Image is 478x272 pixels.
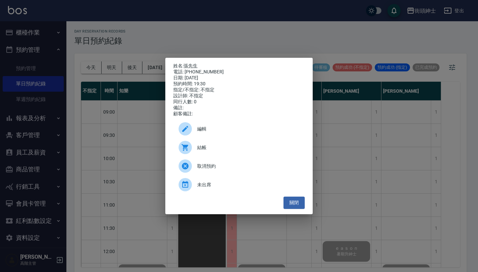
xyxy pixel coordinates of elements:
div: 電話: [PHONE_NUMBER] [173,69,305,75]
span: 取消預約 [197,163,299,170]
button: 關閉 [283,197,305,209]
div: 設計師: 不指定 [173,93,305,99]
a: 張先生 [184,63,198,68]
span: 結帳 [197,144,299,151]
div: 備註: [173,105,305,111]
div: 指定/不指定: 不指定 [173,87,305,93]
span: 編輯 [197,126,299,133]
span: 未出席 [197,181,299,188]
a: 結帳 [173,138,305,157]
div: 同行人數: 0 [173,99,305,105]
div: 未出席 [173,175,305,194]
p: 姓名: [173,63,305,69]
div: 顧客備註: [173,111,305,117]
div: 取消預約 [173,157,305,175]
div: 預約時間: 19:30 [173,81,305,87]
div: 日期: [DATE] [173,75,305,81]
div: 編輯 [173,120,305,138]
